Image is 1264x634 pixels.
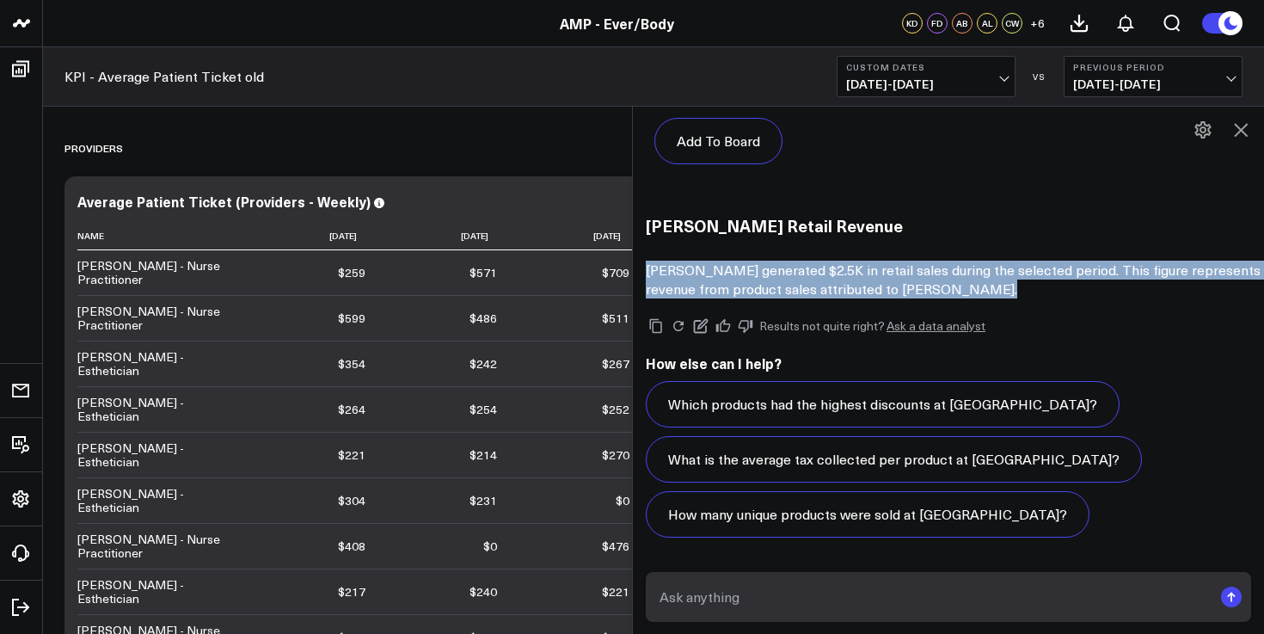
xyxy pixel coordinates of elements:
div: $264 [338,401,365,418]
a: KPI - Average Patient Ticket old [64,67,264,86]
div: FD [927,13,948,34]
div: $270 [602,446,629,464]
button: +6 [1027,13,1047,34]
div: $486 [469,310,497,327]
div: $511 [602,310,629,327]
div: KD [902,13,923,34]
div: $252 [602,401,629,418]
td: [PERSON_NAME] - Nurse Practitioner [77,250,249,295]
td: [PERSON_NAME] - Esthetician [77,432,249,477]
div: Providers [64,128,123,168]
span: [DATE] - [DATE] [1073,77,1233,91]
div: $242 [469,355,497,372]
th: [DATE] [512,222,644,250]
a: AMP - Ever/Body [560,14,674,33]
button: Previous Period[DATE]-[DATE] [1064,56,1243,97]
td: [PERSON_NAME] - Esthetician [77,341,249,386]
b: Previous Period [1073,62,1233,72]
div: $267 [602,355,629,372]
button: Add To Board [654,118,782,164]
div: $259 [338,264,365,281]
div: AL [977,13,997,34]
td: [PERSON_NAME] - Esthetician [77,569,249,614]
div: $354 [338,355,365,372]
div: $0 [616,492,629,509]
button: Custom Dates[DATE]-[DATE] [837,56,1015,97]
td: [PERSON_NAME] - Nurse Practitioner [77,295,249,341]
div: $221 [602,583,629,600]
div: $217 [338,583,365,600]
input: Ask anything [655,582,1212,612]
th: [DATE] [381,222,512,250]
div: AB [952,13,973,34]
div: $304 [338,492,365,509]
div: Average Patient Ticket (Providers - Weekly) [77,192,371,211]
td: [PERSON_NAME] - Nurse Practitioner [77,523,249,569]
div: $221 [338,446,365,464]
div: $571 [469,264,497,281]
div: $709 [602,264,629,281]
a: Ask a data analyst [887,320,985,332]
button: Which products had the highest discounts at [GEOGRAPHIC_DATA]? [646,381,1120,428]
div: $599 [338,310,365,327]
th: Name [77,222,249,250]
div: VS [1024,71,1055,82]
span: + 6 [1030,17,1045,29]
td: [PERSON_NAME] - Esthetician [77,386,249,432]
td: [PERSON_NAME] - Esthetician [77,477,249,523]
button: Copy [646,316,666,336]
span: [DATE] - [DATE] [846,77,1006,91]
div: $0 [483,538,497,555]
span: Results not quite right? [759,317,885,334]
div: $240 [469,583,497,600]
div: CW [1002,13,1022,34]
div: $214 [469,446,497,464]
th: [DATE] [249,222,381,250]
button: How many unique products were sold at [GEOGRAPHIC_DATA]? [646,491,1089,538]
div: $408 [338,538,365,555]
b: Custom Dates [846,62,1006,72]
div: $476 [602,538,629,555]
button: What is the average tax collected per product at [GEOGRAPHIC_DATA]? [646,436,1142,483]
div: $254 [469,401,497,418]
div: $231 [469,492,497,509]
